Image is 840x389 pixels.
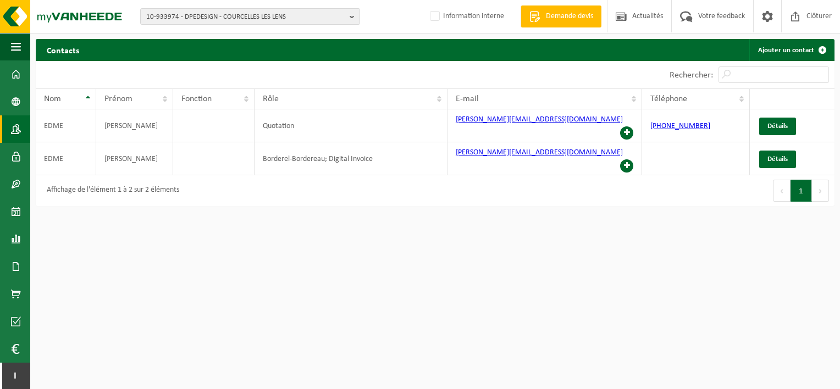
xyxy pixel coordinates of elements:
[650,122,710,130] a: [PHONE_NUMBER]
[36,142,96,175] td: EDME
[96,142,173,175] td: [PERSON_NAME]
[456,115,623,124] a: [PERSON_NAME][EMAIL_ADDRESS][DOMAIN_NAME]
[759,151,796,168] a: Détails
[36,109,96,142] td: EDME
[44,95,61,103] span: Nom
[791,180,812,202] button: 1
[670,71,713,80] label: Rechercher:
[104,95,132,103] span: Prénom
[767,123,788,130] span: Détails
[456,148,623,157] a: [PERSON_NAME][EMAIL_ADDRESS][DOMAIN_NAME]
[146,9,345,25] span: 10-933974 - DPEDESIGN - COURCELLES LES LENS
[255,142,447,175] td: Borderel-Bordereau; Digital Invoice
[140,8,360,25] button: 10-933974 - DPEDESIGN - COURCELLES LES LENS
[181,95,212,103] span: Fonction
[650,95,687,103] span: Téléphone
[96,109,173,142] td: [PERSON_NAME]
[255,109,447,142] td: Quotation
[812,180,829,202] button: Next
[263,95,279,103] span: Rôle
[41,181,179,201] div: Affichage de l'élément 1 à 2 sur 2 éléments
[36,39,90,60] h2: Contacts
[543,11,596,22] span: Demande devis
[767,155,788,163] span: Détails
[521,5,601,27] a: Demande devis
[456,95,479,103] span: E-mail
[428,8,504,25] label: Information interne
[749,39,833,61] a: Ajouter un contact
[773,180,791,202] button: Previous
[759,118,796,135] a: Détails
